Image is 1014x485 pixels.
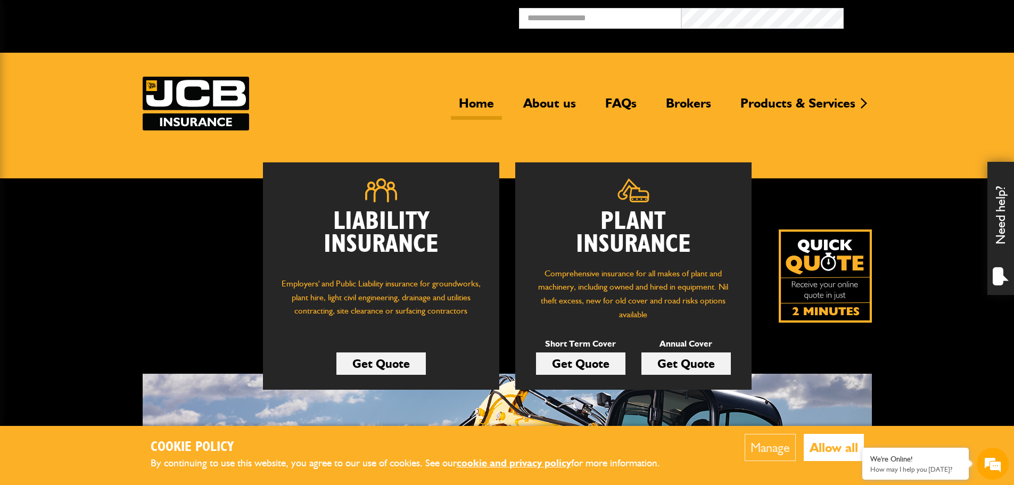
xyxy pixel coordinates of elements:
[641,337,731,351] p: Annual Cover
[536,352,625,375] a: Get Quote
[151,455,678,472] p: By continuing to use this website, you agree to our use of cookies. See our for more information.
[531,210,736,256] h2: Plant Insurance
[987,162,1014,295] div: Need help?
[451,95,502,120] a: Home
[870,465,961,473] p: How may I help you today?
[745,434,796,461] button: Manage
[279,277,483,328] p: Employers' and Public Liability insurance for groundworks, plant hire, light civil engineering, d...
[779,229,872,323] a: Get your insurance quote isn just 2-minutes
[732,95,863,120] a: Products & Services
[515,95,584,120] a: About us
[870,455,961,464] div: We're Online!
[143,77,249,130] img: JCB Insurance Services logo
[279,210,483,267] h2: Liability Insurance
[336,352,426,375] a: Get Quote
[804,434,864,461] button: Allow all
[536,337,625,351] p: Short Term Cover
[641,352,731,375] a: Get Quote
[531,267,736,321] p: Comprehensive insurance for all makes of plant and machinery, including owned and hired in equipm...
[151,439,678,456] h2: Cookie Policy
[597,95,645,120] a: FAQs
[658,95,719,120] a: Brokers
[457,457,571,469] a: cookie and privacy policy
[143,77,249,130] a: JCB Insurance Services
[779,229,872,323] img: Quick Quote
[844,8,1006,24] button: Broker Login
